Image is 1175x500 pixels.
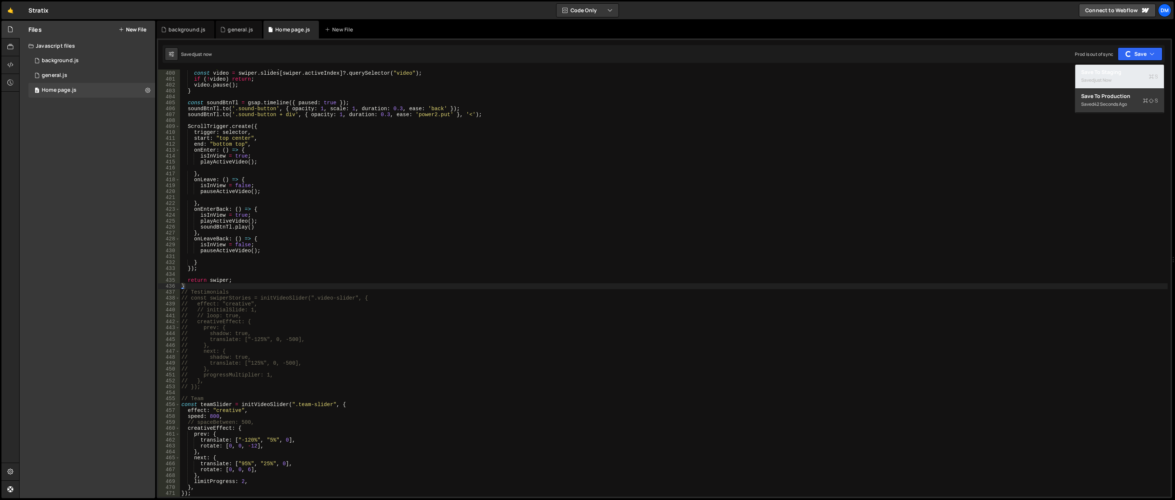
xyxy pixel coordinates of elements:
button: Save [1118,47,1162,61]
button: Save to StagingS Savedjust now [1075,65,1164,89]
div: 448 [158,354,180,360]
div: 417 [158,171,180,177]
div: 431 [158,254,180,260]
a: Dm [1158,4,1171,17]
div: 410 [158,129,180,135]
div: general.js [42,72,67,79]
div: 441 [158,313,180,319]
div: Save to Staging [1081,68,1158,76]
div: New File [325,26,356,33]
div: 445 [158,337,180,342]
div: 452 [158,378,180,384]
div: 400 [158,70,180,76]
div: 453 [158,384,180,390]
div: 449 [158,360,180,366]
div: 409 [158,124,180,129]
div: 456 [158,402,180,408]
div: 439 [158,301,180,307]
div: 421 [158,195,180,200]
div: general.js [228,26,253,33]
div: 16575/45802.js [28,68,155,83]
div: 407 [158,112,180,118]
div: 428 [158,236,180,242]
div: 413 [158,147,180,153]
button: New File [119,27,146,33]
div: 432 [158,260,180,266]
div: just now [194,51,212,57]
div: background.js [168,26,205,33]
div: Save to Production [1081,92,1158,100]
div: 404 [158,94,180,100]
div: 442 [158,319,180,325]
div: Saved [1081,76,1158,85]
div: 16575/45066.js [28,53,155,68]
div: 430 [158,248,180,254]
div: Home page.js [42,87,76,94]
div: 419 [158,183,180,189]
div: Stratix [28,6,48,15]
div: 401 [158,76,180,82]
div: Code Only [1075,64,1164,113]
div: 455 [158,396,180,402]
div: Saved [181,51,212,57]
div: 471 [158,490,180,496]
div: just now [1094,77,1111,83]
div: Home page.js [275,26,310,33]
div: 424 [158,212,180,218]
span: S [1143,97,1158,104]
div: 458 [158,413,180,419]
a: Connect to Webflow [1079,4,1156,17]
span: 0 [35,88,39,94]
div: 444 [158,331,180,337]
div: 418 [158,177,180,183]
div: Prod is out of sync [1075,51,1113,57]
h2: Files [28,26,42,34]
div: 464 [158,449,180,455]
div: 433 [158,266,180,271]
div: 420 [158,189,180,195]
div: 437 [158,289,180,295]
div: 463 [158,443,180,449]
a: 🤙 [1,1,20,19]
div: Saved [1081,100,1158,109]
div: 466 [158,461,180,467]
div: 438 [158,295,180,301]
div: 465 [158,455,180,461]
div: 422 [158,200,180,206]
div: 403 [158,88,180,94]
span: S [1149,73,1158,80]
div: 427 [158,230,180,236]
div: 470 [158,484,180,490]
div: 416 [158,165,180,171]
div: 426 [158,224,180,230]
div: 450 [158,366,180,372]
div: 406 [158,106,180,112]
div: 42 seconds ago [1094,101,1127,107]
div: 405 [158,100,180,106]
div: 459 [158,419,180,425]
div: 16575/45977.js [28,83,155,98]
div: 461 [158,431,180,437]
div: 414 [158,153,180,159]
div: 440 [158,307,180,313]
div: 443 [158,325,180,331]
div: 446 [158,342,180,348]
div: 436 [158,283,180,289]
div: 415 [158,159,180,165]
div: 447 [158,348,180,354]
div: 460 [158,425,180,431]
div: 423 [158,206,180,212]
div: 435 [158,277,180,283]
div: 467 [158,467,180,473]
div: 469 [158,479,180,484]
div: 411 [158,135,180,141]
div: 412 [158,141,180,147]
button: Code Only [556,4,619,17]
div: 454 [158,390,180,396]
div: 402 [158,82,180,88]
div: 408 [158,118,180,124]
div: Javascript files [20,38,155,53]
div: 434 [158,271,180,277]
div: 457 [158,408,180,413]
